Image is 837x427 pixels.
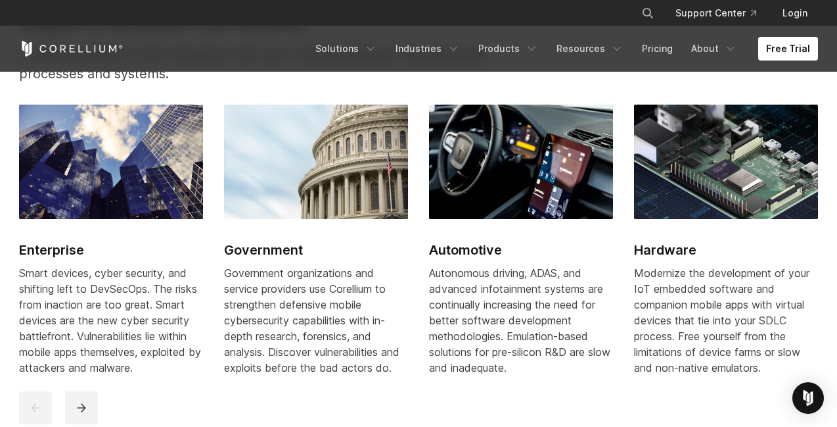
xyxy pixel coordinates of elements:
a: About [683,37,745,61]
a: Industries [388,37,468,61]
img: Automotive [429,105,613,219]
h2: Government [224,240,408,260]
a: Resources [549,37,631,61]
a: Pricing [634,37,681,61]
a: Enterprise Enterprise Smart devices, cyber security, and shifting left to DevSecOps. The risks fr... [19,105,203,391]
div: Smart devices, cyber security, and shifting left to DevSecOps. The risks from inaction are too gr... [19,265,203,376]
img: Hardware [634,105,818,219]
a: Products [470,37,546,61]
h2: Hardware [634,240,818,260]
img: Enterprise [19,105,203,219]
div: Open Intercom Messenger [792,382,824,414]
button: Search [636,1,660,25]
a: Free Trial [758,37,818,61]
button: next [65,391,98,424]
img: Government [224,105,408,219]
a: Government Government Government organizations and service providers use Corellium to strengthen ... [224,105,408,391]
div: Navigation Menu [625,1,818,25]
span: Modernize the development of your IoT embedded software and companion mobile apps with virtual de... [634,266,809,374]
a: Login [772,1,818,25]
div: Autonomous driving, ADAS, and advanced infotainment systems are continually increasing the need f... [429,265,613,376]
a: Corellium Home [19,41,124,57]
h2: Automotive [429,240,613,260]
div: Government organizations and service providers use Corellium to strengthen defensive mobile cyber... [224,265,408,376]
div: Navigation Menu [307,37,818,61]
a: Solutions [307,37,385,61]
a: Support Center [665,1,767,25]
a: Automotive Automotive Autonomous driving, ADAS, and advanced infotainment systems are continually... [429,105,613,391]
button: previous [19,391,52,424]
a: Hardware Hardware Modernize the development of your IoT embedded software and companion mobile ap... [634,105,818,391]
h2: Enterprise [19,240,203,260]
